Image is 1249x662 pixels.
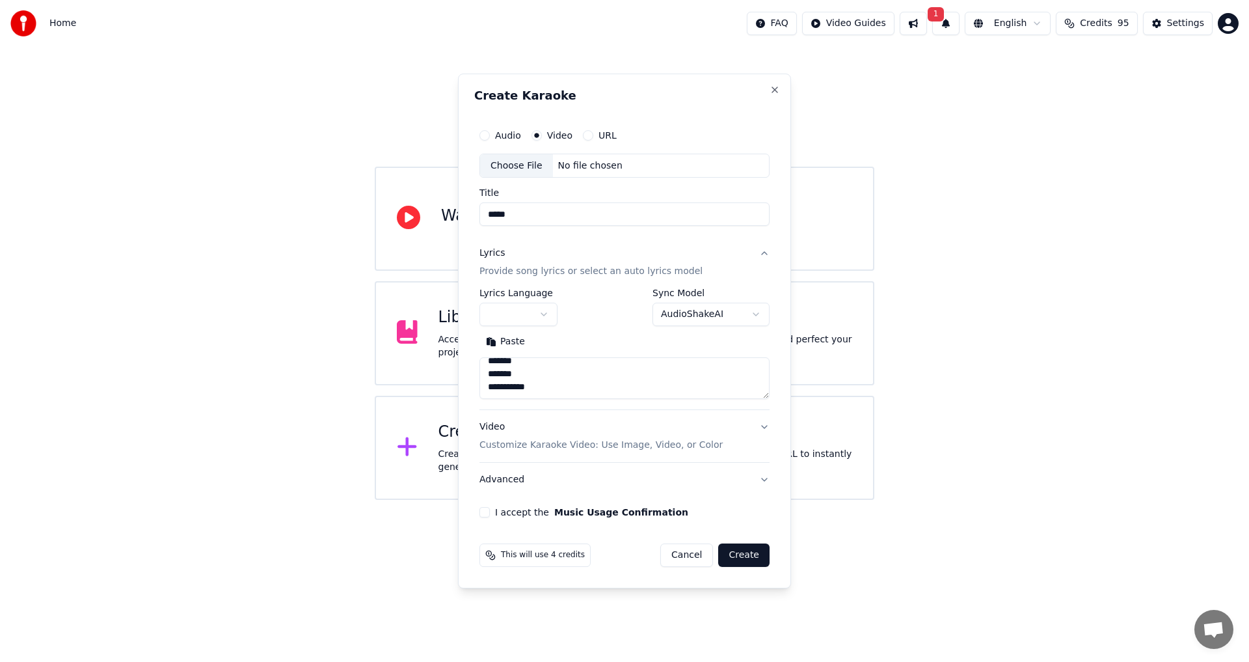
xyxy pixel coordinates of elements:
p: Customize Karaoke Video: Use Image, Video, or Color [479,439,723,452]
button: VideoCustomize Karaoke Video: Use Image, Video, or Color [479,411,770,463]
label: Title [479,189,770,198]
div: Lyrics [479,247,505,260]
label: Lyrics Language [479,289,557,298]
div: Choose File [480,154,553,178]
button: LyricsProvide song lyrics or select an auto lyrics model [479,237,770,289]
button: Advanced [479,463,770,497]
button: Create [718,544,770,567]
label: Video [547,131,572,140]
button: Cancel [660,544,713,567]
button: Paste [479,332,531,353]
p: Provide song lyrics or select an auto lyrics model [479,266,703,279]
label: I accept the [495,508,688,517]
span: This will use 4 credits [501,550,585,560]
div: No file chosen [553,159,628,172]
label: Audio [495,131,521,140]
div: Video [479,421,723,452]
label: URL [598,131,617,140]
button: I accept the [554,508,688,517]
label: Sync Model [652,289,770,298]
div: LyricsProvide song lyrics or select an auto lyrics model [479,289,770,410]
h2: Create Karaoke [474,90,775,102]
